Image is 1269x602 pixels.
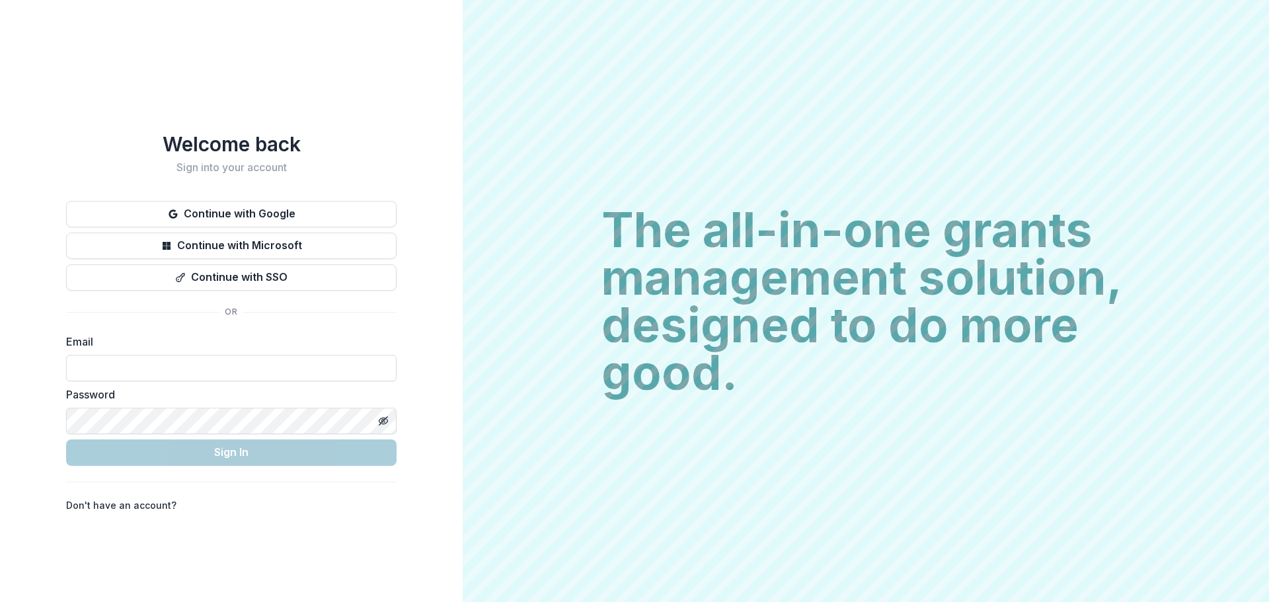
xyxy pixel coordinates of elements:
p: Don't have an account? [66,498,176,512]
button: Toggle password visibility [373,410,394,432]
label: Email [66,334,389,350]
h2: Sign into your account [66,161,397,174]
button: Continue with Google [66,201,397,227]
label: Password [66,387,389,402]
h1: Welcome back [66,132,397,156]
button: Continue with Microsoft [66,233,397,259]
button: Continue with SSO [66,264,397,291]
button: Sign In [66,439,397,466]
